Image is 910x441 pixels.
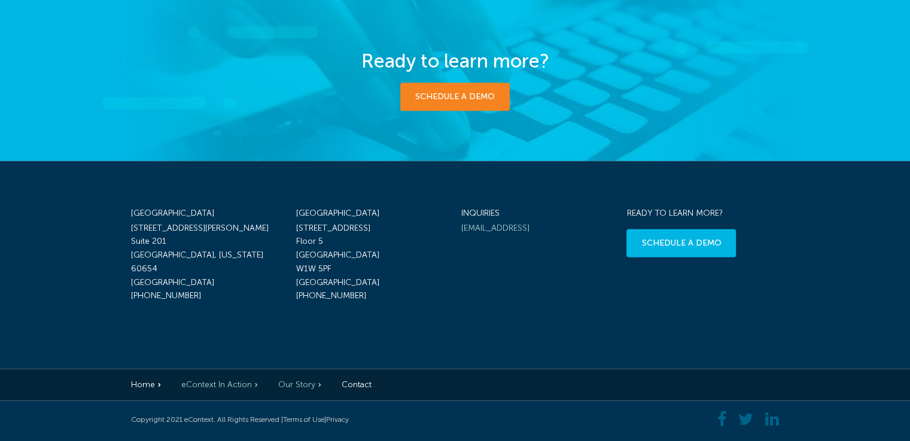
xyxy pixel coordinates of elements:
a: eContext In Action [181,379,258,389]
div: Copyright 2021 eContext. All Rights Reserved | | [131,414,447,425]
h4: Ready to learn more? [626,209,779,219]
a: Privacy [326,415,349,423]
a: [EMAIL_ADDRESS] [461,223,529,233]
a: Facebook [717,409,726,428]
h4: Ready to learn more? [131,50,779,72]
a: Contact [342,379,372,389]
a: Twitter [738,409,753,428]
a: schedule a demo [626,229,736,257]
h4: [GEOGRAPHIC_DATA] [131,209,284,219]
a: Home [131,379,161,389]
p: [STREET_ADDRESS] Floor 5 [GEOGRAPHIC_DATA] W1W 5PF [GEOGRAPHIC_DATA] [PHONE_NUMBER] [296,222,449,304]
h4: [GEOGRAPHIC_DATA] [296,209,449,219]
h4: INQUIRIES [461,209,614,219]
a: Terms of Use [283,415,324,423]
a: Linkedin [765,409,779,428]
a: Our Story [278,379,321,389]
p: [STREET_ADDRESS][PERSON_NAME] Suite 201 [GEOGRAPHIC_DATA], [US_STATE] 60654 [GEOGRAPHIC_DATA] [PH... [131,222,284,304]
a: Schedule a demo [400,82,510,111]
